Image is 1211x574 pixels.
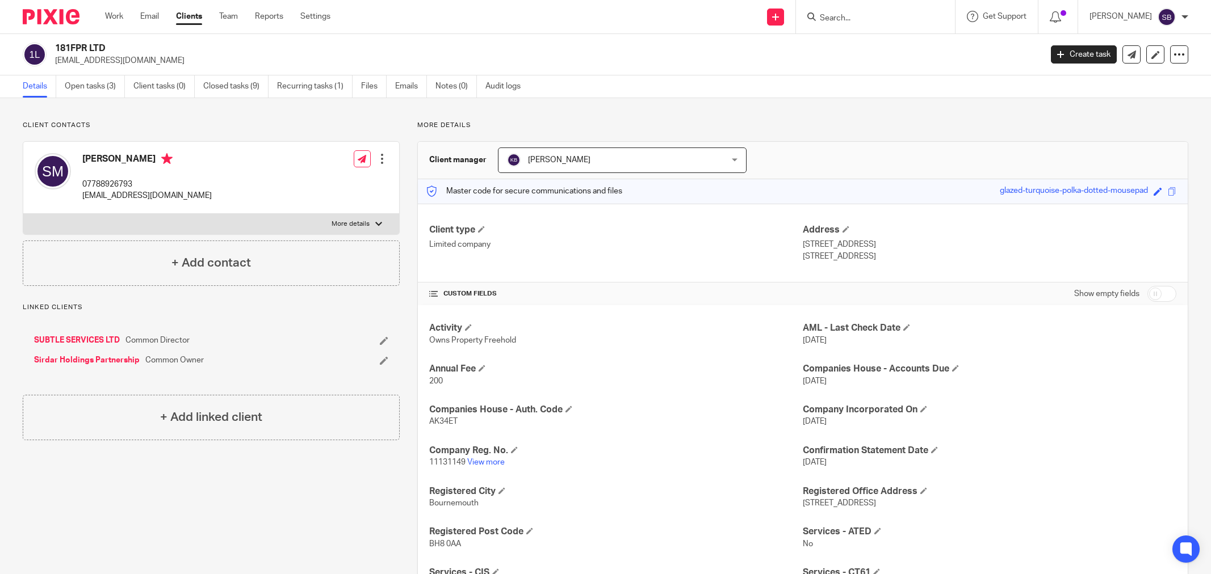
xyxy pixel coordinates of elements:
p: Master code for secure communications and files [426,185,622,197]
p: Client contacts [23,121,400,130]
h4: Companies House - Auth. Code [429,404,803,416]
a: Create task [1051,45,1117,64]
span: AK34ET [429,417,458,425]
p: More details [417,121,1188,130]
span: 200 [429,377,443,385]
h4: + Add contact [171,254,251,272]
h4: Registered Office Address [803,486,1176,497]
a: Client tasks (0) [133,75,195,98]
a: Notes (0) [435,75,477,98]
a: Closed tasks (9) [203,75,269,98]
a: Work [105,11,123,22]
p: [STREET_ADDRESS] [803,239,1176,250]
span: [DATE] [803,336,827,344]
h4: Company Incorporated On [803,404,1176,416]
a: Email [140,11,159,22]
span: BH8 0AA [429,540,461,548]
span: Bournemouth [429,499,479,507]
h4: Services - ATED [803,526,1176,538]
p: Linked clients [23,303,400,312]
i: Primary [161,153,173,164]
label: Show empty fields [1074,288,1139,299]
h4: Confirmation Statement Date [803,445,1176,457]
p: 07788926793 [82,179,212,190]
a: SUBTLE SERVICES LTD [34,335,120,346]
span: Get Support [983,12,1026,20]
p: [EMAIL_ADDRESS][DOMAIN_NAME] [82,190,212,201]
p: Limited company [429,239,803,250]
h4: Activity [429,322,803,334]
a: Audit logs [485,75,529,98]
span: Common Owner [145,354,204,366]
div: glazed-turquoise-polka-dotted-mousepad [1000,185,1148,198]
img: svg%3E [35,153,71,189]
span: [DATE] [803,417,827,425]
p: [STREET_ADDRESS] [803,251,1176,262]
span: Common Director [125,335,190,346]
a: Recurring tasks (1) [277,75,353,98]
a: Open tasks (3) [65,75,125,98]
a: Emails [395,75,427,98]
a: Clients [176,11,202,22]
span: No [803,540,813,548]
a: View more [467,458,505,466]
img: svg%3E [23,43,47,66]
h4: + Add linked client [160,408,262,426]
img: svg%3E [507,153,521,167]
h4: Client type [429,224,803,236]
h4: Company Reg. No. [429,445,803,457]
span: 11131149 [429,458,466,466]
p: More details [332,220,370,229]
a: Team [219,11,238,22]
h4: [PERSON_NAME] [82,153,212,167]
h3: Client manager [429,154,487,166]
a: Sirdar Holdings Partnership [34,354,140,366]
span: [STREET_ADDRESS] [803,499,876,507]
h4: AML - Last Check Date [803,322,1176,334]
h4: CUSTOM FIELDS [429,289,803,298]
a: Reports [255,11,283,22]
h4: Annual Fee [429,363,803,375]
h2: 181FPR LTD [55,43,838,54]
p: [EMAIL_ADDRESS][DOMAIN_NAME] [55,55,1034,66]
h4: Registered Post Code [429,526,803,538]
h4: Companies House - Accounts Due [803,363,1176,375]
p: [PERSON_NAME] [1090,11,1152,22]
img: Pixie [23,9,79,24]
span: [DATE] [803,458,827,466]
img: svg%3E [1158,8,1176,26]
span: Owns Property Freehold [429,336,516,344]
a: Details [23,75,56,98]
span: [PERSON_NAME] [528,156,590,164]
span: [DATE] [803,377,827,385]
input: Search [819,14,921,24]
a: Files [361,75,387,98]
h4: Registered City [429,486,803,497]
a: Settings [300,11,330,22]
h4: Address [803,224,1176,236]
